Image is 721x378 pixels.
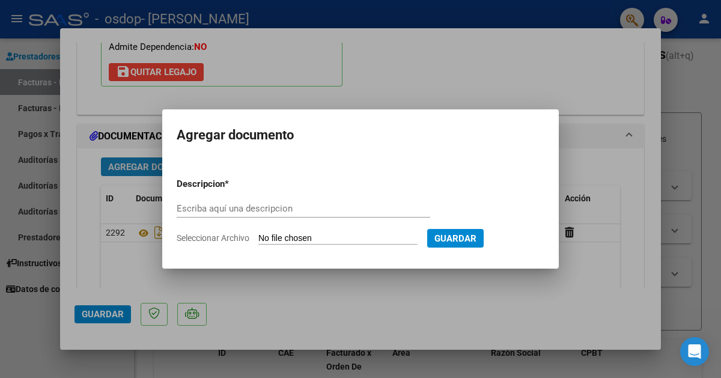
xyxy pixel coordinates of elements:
[177,124,544,147] h2: Agregar documento
[680,337,709,366] div: Open Intercom Messenger
[177,233,249,243] span: Seleccionar Archivo
[177,177,287,191] p: Descripcion
[434,233,476,244] span: Guardar
[427,229,484,248] button: Guardar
